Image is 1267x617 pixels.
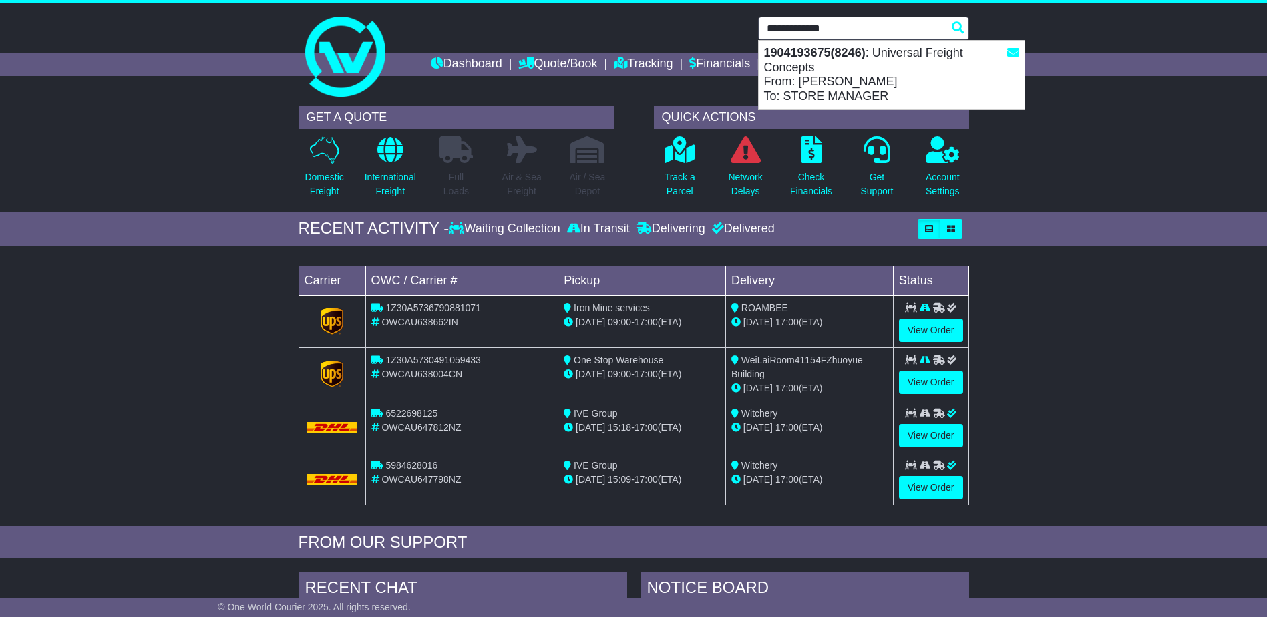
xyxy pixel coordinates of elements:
span: OWCAU647812NZ [381,422,461,433]
span: [DATE] [576,369,605,379]
span: 17:00 [775,474,799,485]
span: OWCAU638004CN [381,369,462,379]
span: 09:00 [608,369,631,379]
span: © One World Courier 2025. All rights reserved. [218,602,411,612]
a: Tracking [614,53,673,76]
div: - (ETA) [564,367,720,381]
div: - (ETA) [564,473,720,487]
strong: 1904193675(8246) [764,46,866,59]
span: WeiLaiRoom41154FZhuoyue Building [731,355,863,379]
span: 15:18 [608,422,631,433]
span: 17:00 [635,422,658,433]
p: Air / Sea Depot [570,170,606,198]
a: View Order [899,371,963,394]
td: Delivery [725,266,893,295]
td: Status [893,266,968,295]
a: GetSupport [860,136,894,206]
span: Iron Mine services [574,302,650,313]
a: DomesticFreight [304,136,344,206]
td: Pickup [558,266,726,295]
div: NOTICE BOARD [641,572,969,608]
span: [DATE] [743,317,773,327]
span: 6522698125 [385,408,437,419]
div: FROM OUR SUPPORT [299,533,969,552]
div: - (ETA) [564,421,720,435]
span: 15:09 [608,474,631,485]
p: Air & Sea Freight [502,170,542,198]
span: [DATE] [576,422,605,433]
div: RECENT ACTIVITY - [299,219,449,238]
a: NetworkDelays [727,136,763,206]
a: Track aParcel [664,136,696,206]
span: IVE Group [574,460,617,471]
span: Witchery [741,408,777,419]
div: (ETA) [731,473,888,487]
span: 09:00 [608,317,631,327]
span: [DATE] [743,383,773,393]
a: CheckFinancials [789,136,833,206]
p: Account Settings [926,170,960,198]
td: Carrier [299,266,365,295]
div: - (ETA) [564,315,720,329]
div: (ETA) [731,421,888,435]
p: Domestic Freight [305,170,343,198]
p: Get Support [860,170,893,198]
span: OWCAU647798NZ [381,474,461,485]
span: One Stop Warehouse [574,355,663,365]
span: [DATE] [743,474,773,485]
div: Delivered [709,222,775,236]
span: Witchery [741,460,777,471]
a: View Order [899,319,963,342]
p: Full Loads [439,170,473,198]
span: [DATE] [576,317,605,327]
span: IVE Group [574,408,617,419]
span: 17:00 [775,383,799,393]
a: View Order [899,424,963,447]
span: 17:00 [775,422,799,433]
p: Network Delays [728,170,762,198]
div: QUICK ACTIONS [654,106,969,129]
a: InternationalFreight [364,136,417,206]
a: Quote/Book [518,53,597,76]
span: OWCAU638662IN [381,317,458,327]
a: Dashboard [431,53,502,76]
span: 17:00 [635,474,658,485]
a: Financials [689,53,750,76]
span: 17:00 [775,317,799,327]
span: [DATE] [743,422,773,433]
div: (ETA) [731,381,888,395]
span: 17:00 [635,317,658,327]
a: AccountSettings [925,136,960,206]
div: (ETA) [731,315,888,329]
td: OWC / Carrier # [365,266,558,295]
p: Track a Parcel [665,170,695,198]
img: GetCarrierServiceLogo [321,308,343,335]
div: : Universal Freight Concepts From: [PERSON_NAME] To: STORE MANAGER [759,41,1025,109]
a: View Order [899,476,963,499]
div: In Transit [564,222,633,236]
span: 1Z30A5730491059433 [385,355,480,365]
span: [DATE] [576,474,605,485]
span: 1Z30A5736790881071 [385,302,480,313]
span: 5984628016 [385,460,437,471]
img: DHL.png [307,422,357,433]
p: Check Financials [790,170,832,198]
div: GET A QUOTE [299,106,614,129]
img: GetCarrierServiceLogo [321,361,343,387]
span: ROAMBEE [741,302,788,313]
div: Waiting Collection [449,222,563,236]
div: Delivering [633,222,709,236]
p: International Freight [365,170,416,198]
div: RECENT CHAT [299,572,627,608]
img: DHL.png [307,474,357,485]
span: 17:00 [635,369,658,379]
